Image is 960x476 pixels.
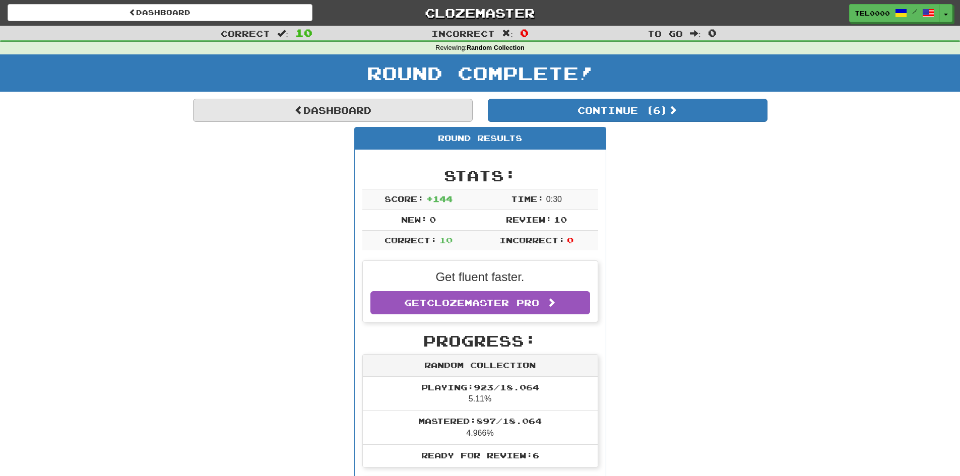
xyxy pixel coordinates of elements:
[429,215,436,224] span: 0
[421,382,539,392] span: Playing: 923 / 18.064
[328,4,632,22] a: Clozemaster
[8,4,312,21] a: Dashboard
[426,194,453,203] span: + 144
[506,215,552,224] span: Review:
[401,215,427,224] span: New:
[385,194,424,203] span: Score:
[363,377,598,411] li: 5.11%
[421,450,539,460] span: Ready for Review: 6
[4,63,956,83] h1: Round Complete!
[567,235,573,245] span: 0
[362,167,598,184] h2: Stats:
[849,4,940,22] a: TEL0000 /
[221,28,270,38] span: Correct
[439,235,453,245] span: 10
[511,194,544,203] span: Time:
[193,99,473,122] a: Dashboard
[355,127,606,150] div: Round Results
[690,29,701,38] span: :
[418,416,542,426] span: Mastered: 897 / 18.064
[431,28,495,38] span: Incorrect
[855,9,890,18] span: TEL0000
[912,8,917,15] span: /
[488,99,767,122] button: Continue (6)
[370,291,590,314] a: GetClozemaster Pro
[502,29,513,38] span: :
[363,355,598,377] div: Random Collection
[277,29,288,38] span: :
[370,268,590,286] p: Get fluent faster.
[363,410,598,445] li: 4.966%
[362,332,598,349] h2: Progress:
[648,28,683,38] span: To go
[385,235,437,245] span: Correct:
[554,215,567,224] span: 10
[708,27,717,39] span: 0
[546,195,562,203] span: 0 : 30
[295,27,312,39] span: 10
[427,297,539,308] span: Clozemaster Pro
[520,27,529,39] span: 0
[467,44,525,51] strong: Random Collection
[499,235,565,245] span: Incorrect:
